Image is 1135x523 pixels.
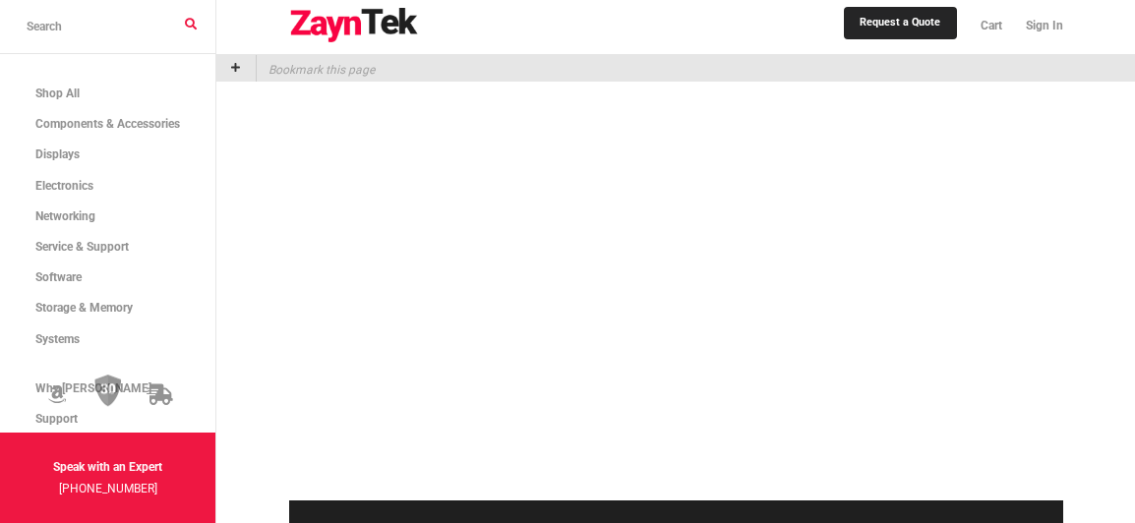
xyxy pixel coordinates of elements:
[94,375,122,408] img: 30 Day Return Policy
[969,5,1014,47] a: Cart
[257,55,375,82] p: Bookmark this page
[35,301,133,315] span: Storage & Memory
[1014,5,1063,47] a: Sign In
[59,482,157,495] a: [PHONE_NUMBER]
[35,87,80,100] span: Shop All
[289,8,419,43] img: logo
[844,7,956,38] a: Request a Quote
[53,460,162,474] strong: Speak with an Expert
[35,270,82,284] span: Software
[35,240,129,254] span: Service & Support
[35,209,95,223] span: Networking
[35,117,180,131] span: Components & Accessories
[35,147,80,161] span: Displays
[35,179,93,193] span: Electronics
[35,332,80,346] span: Systems
[981,19,1002,32] span: Cart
